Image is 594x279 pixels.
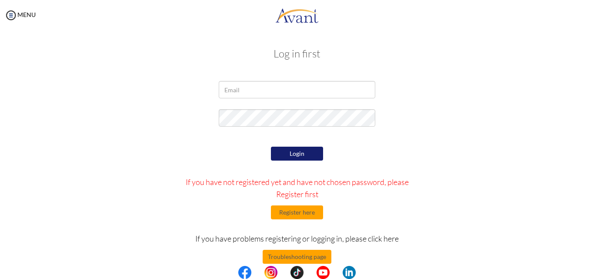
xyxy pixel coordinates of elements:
[177,232,418,245] p: If you have problems registering or logging in, please click here
[49,48,545,59] h3: Log in first
[277,266,290,279] img: blank.png
[271,147,323,161] button: Login
[330,266,343,279] img: blank.png
[343,266,356,279] img: li.png
[290,266,304,279] img: tt.png
[238,266,251,279] img: fb.png
[177,176,418,200] p: If you have not registered yet and have not chosen password, please Register first
[275,2,319,28] img: logo.png
[219,81,375,98] input: Email
[263,250,331,264] button: Troubleshooting page
[317,266,330,279] img: yt.png
[264,266,277,279] img: in.png
[304,266,317,279] img: blank.png
[251,266,264,279] img: blank.png
[271,205,323,219] button: Register here
[4,9,17,22] img: icon-menu.png
[4,11,36,18] a: MENU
